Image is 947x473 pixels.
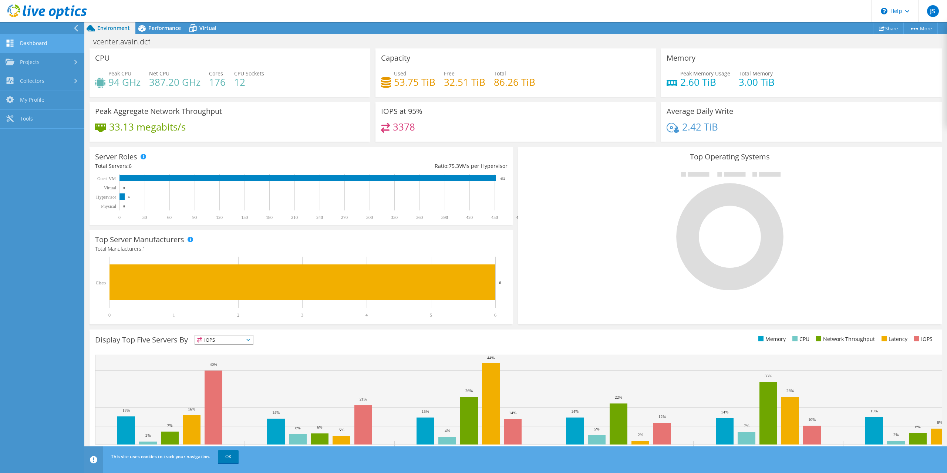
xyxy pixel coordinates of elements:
div: Ratio: VMs per Hypervisor [301,162,507,170]
h3: Memory [667,54,695,62]
h3: Capacity [381,54,410,62]
span: Total Memory [739,70,773,77]
span: 75.3 [449,162,459,169]
text: 15% [122,408,130,412]
text: 6% [915,425,921,429]
text: 26% [465,388,473,393]
span: Performance [148,24,181,31]
text: 33% [765,374,772,378]
text: 120 [216,215,223,220]
text: 330 [391,215,398,220]
text: 6 [128,195,130,199]
h4: 3378 [393,123,415,131]
text: 0 [123,186,125,190]
h4: 2.60 TiB [680,78,730,86]
h4: 94 GHz [108,78,141,86]
div: Total Servers: [95,162,301,170]
li: Network Throughput [814,335,875,343]
text: 14% [721,410,728,414]
text: 8% [937,420,943,425]
text: 14% [509,411,516,415]
text: Cisco [96,280,106,286]
h4: 33.13 megabits/s [109,123,186,131]
text: Guest VM [97,176,116,181]
span: Net CPU [149,70,169,77]
text: 5 [430,312,432,318]
text: 6 [499,280,501,285]
h3: CPU [95,54,110,62]
text: 2% [638,432,643,437]
a: Share [873,23,904,34]
span: Used [394,70,407,77]
h4: 3.00 TiB [739,78,775,86]
h4: 2.42 TiB [682,123,718,131]
li: CPU [791,335,809,343]
text: 15% [422,409,429,413]
h3: Top Server Manufacturers [95,236,184,244]
text: 16% [188,407,195,411]
h3: Peak Aggregate Network Throughput [95,107,222,115]
span: 6 [129,162,132,169]
text: 5% [339,428,344,432]
span: This site uses cookies to track your navigation. [111,453,210,460]
span: CPU Sockets [234,70,264,77]
text: 2 [237,312,239,318]
text: 26% [786,388,794,393]
span: 1 [142,245,145,252]
text: 420 [466,215,473,220]
text: 1 [173,312,175,318]
text: 240 [316,215,323,220]
span: Peak Memory Usage [680,70,730,77]
span: Virtual [199,24,216,31]
text: 0 [108,312,111,318]
h4: Total Manufacturers: [95,245,508,253]
text: 7% [744,423,749,428]
h1: vcenter.avain.dcf [90,38,162,46]
text: 90 [192,215,197,220]
span: Environment [97,24,130,31]
text: 0 [118,215,121,220]
li: IOPS [912,335,933,343]
text: Hypervisor [96,195,116,200]
text: 10% [808,417,816,422]
a: More [903,23,938,34]
h4: 387.20 GHz [149,78,200,86]
text: 270 [341,215,348,220]
text: 4% [445,428,450,433]
h4: 53.75 TiB [394,78,435,86]
text: 452 [500,177,505,180]
text: 5% [594,427,600,431]
text: 2% [145,433,151,437]
h4: 86.26 TiB [494,78,535,86]
text: 450 [491,215,498,220]
text: 0 [123,205,125,208]
text: 12% [658,414,666,419]
span: Peak CPU [108,70,131,77]
text: 21% [360,397,367,401]
span: Cores [209,70,223,77]
text: 15% [870,409,878,413]
text: 360 [416,215,423,220]
h4: 32.51 TiB [444,78,485,86]
text: 210 [291,215,298,220]
h3: Server Roles [95,153,137,161]
h4: 176 [209,78,226,86]
text: 2% [893,432,899,437]
text: 4 [365,312,368,318]
text: 300 [366,215,373,220]
text: Physical [101,204,116,209]
text: 390 [441,215,448,220]
text: 180 [266,215,273,220]
li: Latency [880,335,907,343]
text: 3 [301,312,303,318]
h4: 12 [234,78,264,86]
text: 150 [241,215,248,220]
text: 7% [167,423,173,428]
text: 22% [615,395,622,399]
span: JS [927,5,939,17]
text: 6% [295,426,301,430]
h3: IOPS at 95% [381,107,422,115]
text: Virtual [104,185,117,190]
text: 30 [142,215,147,220]
h3: Average Daily Write [667,107,733,115]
